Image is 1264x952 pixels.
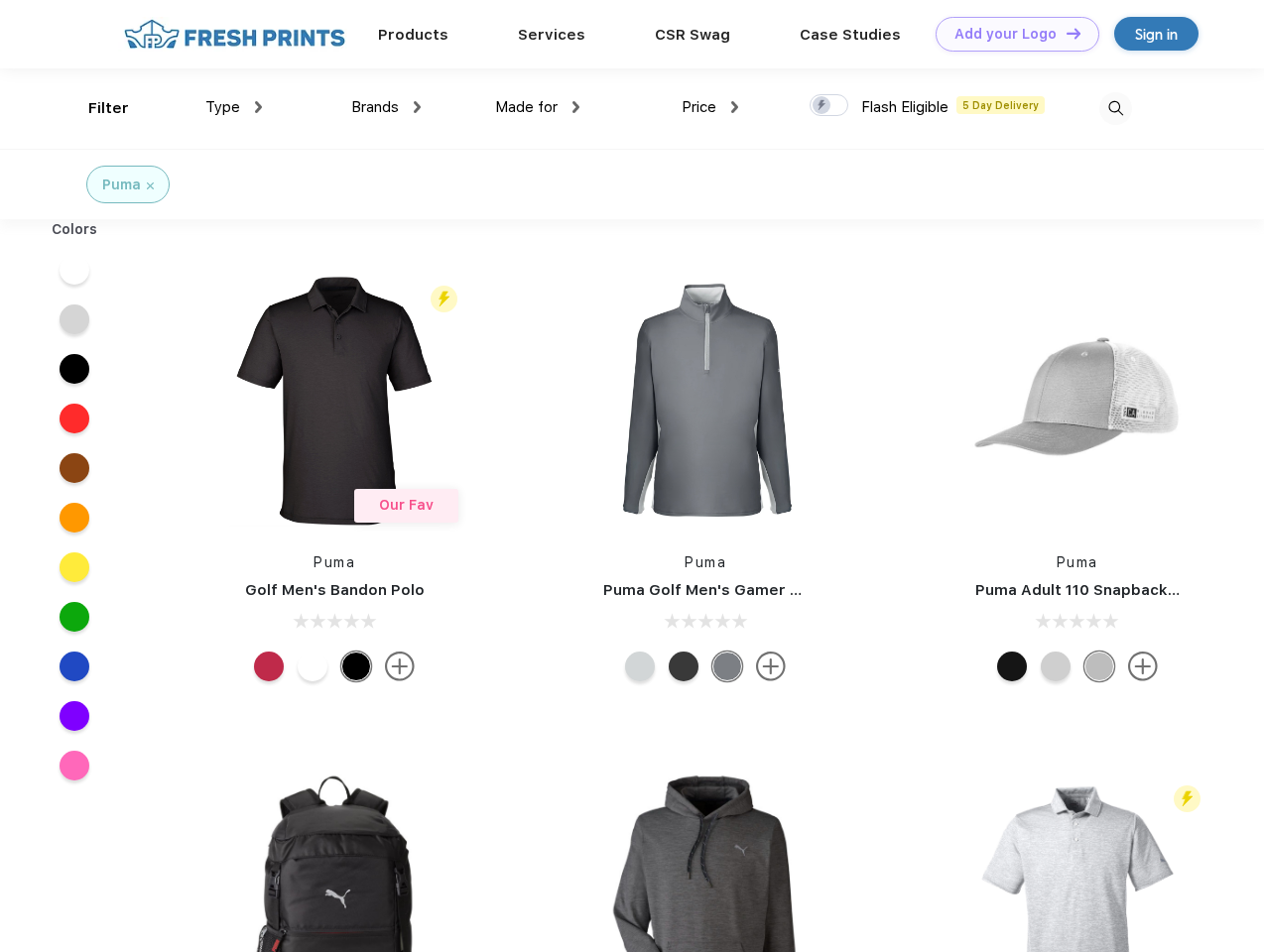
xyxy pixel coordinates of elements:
img: flash_active_toggle.svg [431,286,457,312]
img: dropdown.png [731,101,738,113]
div: Quarry Brt Whit [1041,652,1071,681]
div: Quarry with Brt Whit [1084,652,1114,681]
img: more.svg [756,652,786,681]
a: Golf Men's Bandon Polo [245,581,425,599]
div: Quiet Shade [712,652,742,681]
img: func=resize&h=266 [573,269,837,533]
img: flash_active_toggle.svg [1174,785,1201,812]
img: func=resize&h=266 [202,269,466,533]
div: Ski Patrol [254,652,284,681]
img: more.svg [1128,652,1158,681]
a: CSR Swag [655,26,730,44]
a: Puma [1057,554,1098,570]
div: Colors [37,219,113,240]
div: Puma Black [669,652,698,681]
img: desktop_search.svg [1099,92,1132,125]
span: 5 Day Delivery [956,96,1045,114]
span: Flash Eligible [861,98,948,116]
div: Bright White [298,652,327,681]
a: Services [518,26,585,44]
img: filter_cancel.svg [147,182,154,189]
img: dropdown.png [414,101,421,113]
span: Type [205,98,240,116]
img: DT [1067,28,1080,39]
a: Puma Golf Men's Gamer Golf Quarter-Zip [603,581,917,599]
a: Sign in [1114,17,1199,51]
a: Puma [685,554,726,570]
div: Puma Black [341,652,371,681]
img: func=resize&h=266 [946,269,1209,533]
img: dropdown.png [255,101,262,113]
span: Brands [351,98,399,116]
div: Filter [88,97,129,120]
div: High Rise [625,652,655,681]
img: fo%20logo%202.webp [118,17,351,52]
span: Our Fav [379,497,434,513]
div: Pma Blk with Pma Blk [997,652,1027,681]
span: Price [682,98,716,116]
div: Sign in [1135,23,1178,46]
img: more.svg [385,652,415,681]
a: Products [378,26,448,44]
img: dropdown.png [572,101,579,113]
div: Puma [102,175,141,195]
div: Add your Logo [954,26,1057,43]
a: Puma [314,554,355,570]
span: Made for [495,98,558,116]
